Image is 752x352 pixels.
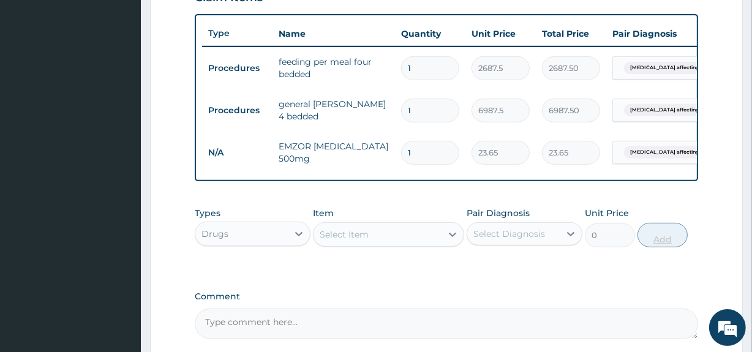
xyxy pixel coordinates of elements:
div: Minimize live chat window [201,6,230,36]
div: Chat with us now [64,69,206,84]
td: feeding per meal four bedded [273,50,395,86]
img: d_794563401_company_1708531726252_794563401 [23,61,50,92]
th: Unit Price [465,21,536,46]
th: Total Price [536,21,606,46]
td: Procedures [202,99,273,122]
span: [MEDICAL_DATA] affecting pre... [624,62,718,74]
label: Item [313,207,334,219]
th: Pair Diagnosis [606,21,741,46]
th: Quantity [395,21,465,46]
span: [MEDICAL_DATA] affecting pre... [624,104,718,116]
td: N/A [202,141,273,164]
label: Types [195,208,220,219]
div: Drugs [201,228,228,240]
div: Select Diagnosis [473,228,545,240]
span: We're online! [71,101,169,225]
div: Select Item [320,228,369,241]
label: Comment [195,291,697,302]
span: [MEDICAL_DATA] affecting pre... [624,146,718,159]
td: Procedures [202,57,273,80]
th: Type [202,22,273,45]
td: EMZOR [MEDICAL_DATA] 500mg [273,134,395,171]
th: Name [273,21,395,46]
label: Unit Price [585,207,629,219]
td: general [PERSON_NAME] 4 bedded [273,92,395,129]
label: Pair Diagnosis [467,207,530,219]
button: Add [637,223,688,247]
textarea: Type your message and hit 'Enter' [6,228,233,271]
